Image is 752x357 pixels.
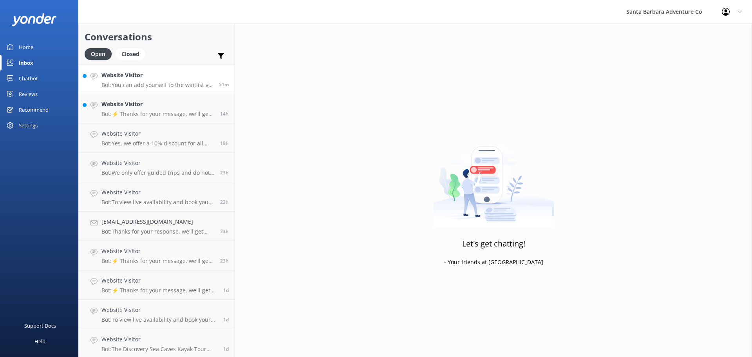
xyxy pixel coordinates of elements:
[220,140,229,147] span: Aug 21 2025 01:36pm (UTC -07:00) America/Tijuana
[101,71,213,80] h4: Website Visitor
[223,316,229,323] span: Aug 20 2025 10:23pm (UTC -07:00) America/Tijuana
[433,130,554,228] img: artwork of a man stealing a conversation from at giant smartphone
[79,123,235,153] a: Website VisitorBot:Yes, we offer a 10% discount for all veterans and active military service memb...
[462,237,525,250] h3: Let's get chatting!
[79,65,235,94] a: Website VisitorBot:You can add yourself to the waitlist via the booking system on our website at ...
[19,118,38,133] div: Settings
[79,270,235,300] a: Website VisitorBot:⚡ Thanks for your message, we'll get back to you as soon as we can. You're als...
[19,71,38,86] div: Chatbot
[85,48,112,60] div: Open
[101,306,217,314] h4: Website Visitor
[101,111,214,118] p: Bot: ⚡ Thanks for your message, we'll get back to you as soon as we can. You're also welcome to k...
[79,182,235,212] a: Website VisitorBot:To view live availability and book your Santa [PERSON_NAME] Adventure tour, cl...
[101,188,214,197] h4: Website Visitor
[19,86,38,102] div: Reviews
[79,94,235,123] a: Website VisitorBot:⚡ Thanks for your message, we'll get back to you as soon as we can. You're als...
[101,287,217,294] p: Bot: ⚡ Thanks for your message, we'll get back to you as soon as we can. You're also welcome to k...
[101,316,217,323] p: Bot: To view live availability and book your Santa [PERSON_NAME] Adventure tour, please visit [UR...
[101,217,214,226] h4: [EMAIL_ADDRESS][DOMAIN_NAME]
[223,287,229,294] span: Aug 21 2025 07:05am (UTC -07:00) America/Tijuana
[19,55,33,71] div: Inbox
[101,159,214,167] h4: Website Visitor
[101,228,214,235] p: Bot: Thanks for your response, we'll get back to you as soon as we can during opening hours.
[116,49,149,58] a: Closed
[79,153,235,182] a: Website VisitorBot:We only offer guided trips and do not rent equipment.23h
[101,276,217,285] h4: Website Visitor
[24,318,56,333] div: Support Docs
[220,169,229,176] span: Aug 21 2025 08:58am (UTC -07:00) America/Tijuana
[79,241,235,270] a: Website VisitorBot:⚡ Thanks for your message, we'll get back to you as soon as we can. You're als...
[101,129,214,138] h4: Website Visitor
[19,102,49,118] div: Recommend
[220,257,229,264] span: Aug 21 2025 08:17am (UTC -07:00) America/Tijuana
[101,140,214,147] p: Bot: Yes, we offer a 10% discount for all veterans and active military service members. To book a...
[220,228,229,235] span: Aug 21 2025 08:26am (UTC -07:00) America/Tijuana
[219,81,229,88] span: Aug 22 2025 07:24am (UTC -07:00) America/Tijuana
[444,258,543,266] p: - Your friends at [GEOGRAPHIC_DATA]
[79,300,235,329] a: Website VisitorBot:To view live availability and book your Santa [PERSON_NAME] Adventure tour, pl...
[19,39,33,55] div: Home
[223,346,229,352] span: Aug 20 2025 07:19pm (UTC -07:00) America/Tijuana
[85,29,229,44] h2: Conversations
[101,346,217,353] p: Bot: The Discovery Sea Caves Kayak Tour lasts approximately 2.5 hours. If your tour starts at 12:...
[101,247,214,256] h4: Website Visitor
[116,48,145,60] div: Closed
[34,333,45,349] div: Help
[220,199,229,205] span: Aug 21 2025 08:42am (UTC -07:00) America/Tijuana
[101,335,217,344] h4: Website Visitor
[101,169,214,176] p: Bot: We only offer guided trips and do not rent equipment.
[101,100,214,109] h4: Website Visitor
[101,82,213,89] p: Bot: You can add yourself to the waitlist via the booking system on our website at [URL][DOMAIN_N...
[85,49,116,58] a: Open
[101,257,214,265] p: Bot: ⚡ Thanks for your message, we'll get back to you as soon as we can. You're also welcome to k...
[101,199,214,206] p: Bot: To view live availability and book your Santa [PERSON_NAME] Adventure tour, click [URL][DOMA...
[79,212,235,241] a: [EMAIL_ADDRESS][DOMAIN_NAME]Bot:Thanks for your response, we'll get back to you as soon as we can...
[220,111,229,117] span: Aug 21 2025 05:28pm (UTC -07:00) America/Tijuana
[12,13,57,26] img: yonder-white-logo.png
